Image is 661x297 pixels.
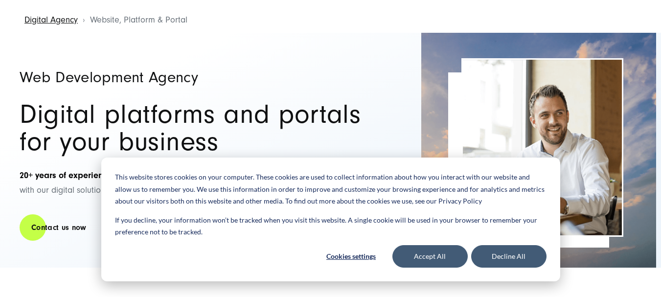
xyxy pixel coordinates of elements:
[314,245,389,268] button: Cookies settings
[115,214,547,238] p: If you decline, your information won’t be tracked when you visit this website. A single cookie wi...
[20,168,362,198] p: - accelerate your business growth with our digital solutions.
[115,171,547,207] p: This website stores cookies on your computer. These cookies are used to collect information about...
[101,158,560,281] div: Cookie banner
[90,15,187,25] span: Website, Platform & Portal
[20,69,362,85] h1: Web Development Agency
[421,33,656,268] img: Full-Service Digitalagentur SUNZINET - Business Applications Web & Cloud_2
[20,101,362,156] h2: Digital platforms and portals for your business
[392,245,468,268] button: Accept All
[463,60,622,235] img: Full-Service Digitalagentur SUNZINET - E-Commerce Beratung
[20,214,98,242] a: Contact us now
[24,15,78,25] a: Digital Agency
[471,245,547,268] button: Decline All
[20,170,226,181] strong: 20+ years of experience, 170+ employees, 3 countries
